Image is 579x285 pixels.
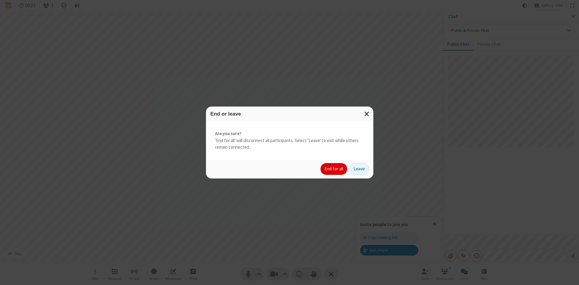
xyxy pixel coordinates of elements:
[215,130,364,137] strong: Are you sure?
[350,163,369,175] button: Leave
[361,107,373,121] button: Close modal
[321,163,347,175] button: End for all
[210,111,369,117] h3: End or leave
[206,121,373,160] div: 'End for all' will disconnect all participants. Select 'Leave' to exit while others remain connec...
